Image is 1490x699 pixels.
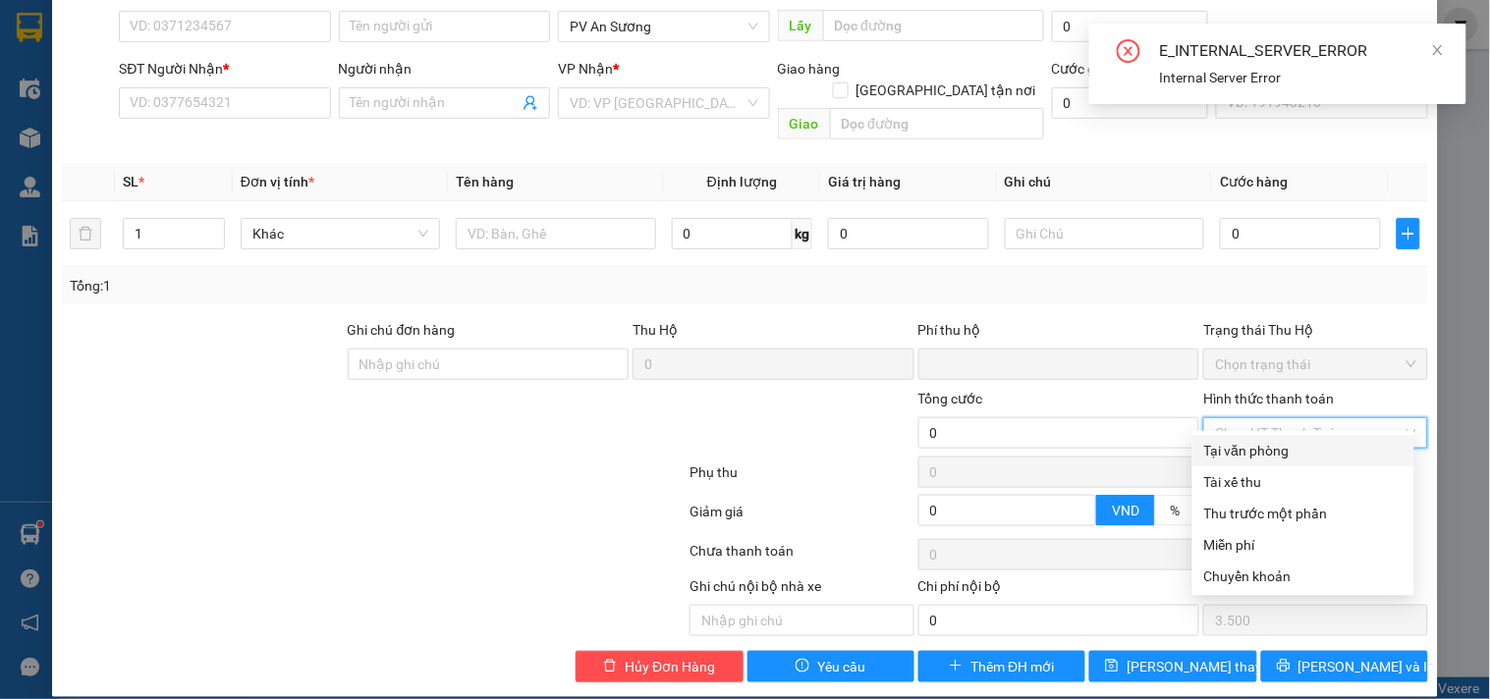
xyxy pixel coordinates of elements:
[817,656,865,677] span: Yêu cầu
[252,219,428,248] span: Khác
[849,80,1044,101] span: [GEOGRAPHIC_DATA] tận nơi
[1052,61,1149,77] label: Cước giao hàng
[1112,503,1139,518] span: VND
[523,95,538,111] span: user-add
[793,218,812,249] span: kg
[348,322,456,338] label: Ghi chú đơn hàng
[1204,440,1403,461] div: Tại văn phòng
[1105,659,1119,674] span: save
[1203,319,1427,341] div: Trạng thái Thu Hộ
[1397,218,1420,249] button: plus
[970,656,1054,677] span: Thêm ĐH mới
[1398,226,1419,242] span: plus
[778,108,830,139] span: Giao
[918,575,1200,605] div: Chi phí nội bộ
[778,10,823,41] span: Lấy
[1204,565,1403,587] div: Chuyển khoản
[1261,651,1428,682] button: printer[PERSON_NAME] và In
[558,61,613,77] span: VP Nhận
[70,275,577,296] div: Tổng: 1
[1277,659,1291,674] span: printer
[1203,391,1334,406] label: Hình thức thanh toán
[1005,218,1204,249] input: Ghi Chú
[625,656,715,677] span: Hủy Đơn Hàng
[796,659,809,674] span: exclamation-circle
[1117,39,1140,67] span: close-circle
[690,575,913,605] div: Ghi chú nội bộ nhà xe
[1089,651,1256,682] button: save[PERSON_NAME] thay đổi
[456,174,514,189] span: Tên hàng
[997,163,1212,201] th: Ghi chú
[1160,39,1443,63] div: E_INTERNAL_SERVER_ERROR
[1204,471,1403,493] div: Tài xế thu
[1204,534,1403,556] div: Miễn phí
[1431,43,1445,57] span: close
[1298,656,1436,677] span: [PERSON_NAME] và In
[918,391,983,406] span: Tổng cước
[119,58,330,80] div: SĐT Người Nhận
[830,108,1044,139] input: Dọc đường
[603,659,617,674] span: delete
[823,10,1044,41] input: Dọc đường
[1052,11,1209,42] input: Cước lấy hàng
[339,58,550,80] div: Người nhận
[348,349,630,380] input: Ghi chú đơn hàng
[1170,503,1180,518] span: %
[576,651,743,682] button: deleteHủy Đơn Hàng
[688,501,915,535] div: Giảm giá
[241,174,314,189] span: Đơn vị tính
[1220,174,1288,189] span: Cước hàng
[688,540,915,574] div: Chưa thanh toán
[1215,349,1415,379] span: Chọn trạng thái
[456,218,655,249] input: VD: Bàn, Ghế
[707,174,777,189] span: Định lượng
[633,322,678,338] span: Thu Hộ
[918,319,1200,349] div: Phí thu hộ
[570,12,757,41] span: PV An Sương
[70,218,101,249] button: delete
[949,659,963,674] span: plus
[688,461,915,496] div: Phụ thu
[123,174,138,189] span: SL
[1160,67,1443,88] div: Internal Server Error
[1052,87,1209,119] input: Cước giao hàng
[778,61,841,77] span: Giao hàng
[1204,503,1403,524] div: Thu trước một phần
[747,651,914,682] button: exclamation-circleYêu cầu
[828,174,901,189] span: Giá trị hàng
[1127,656,1284,677] span: [PERSON_NAME] thay đổi
[690,605,913,636] input: Nhập ghi chú
[918,651,1085,682] button: plusThêm ĐH mới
